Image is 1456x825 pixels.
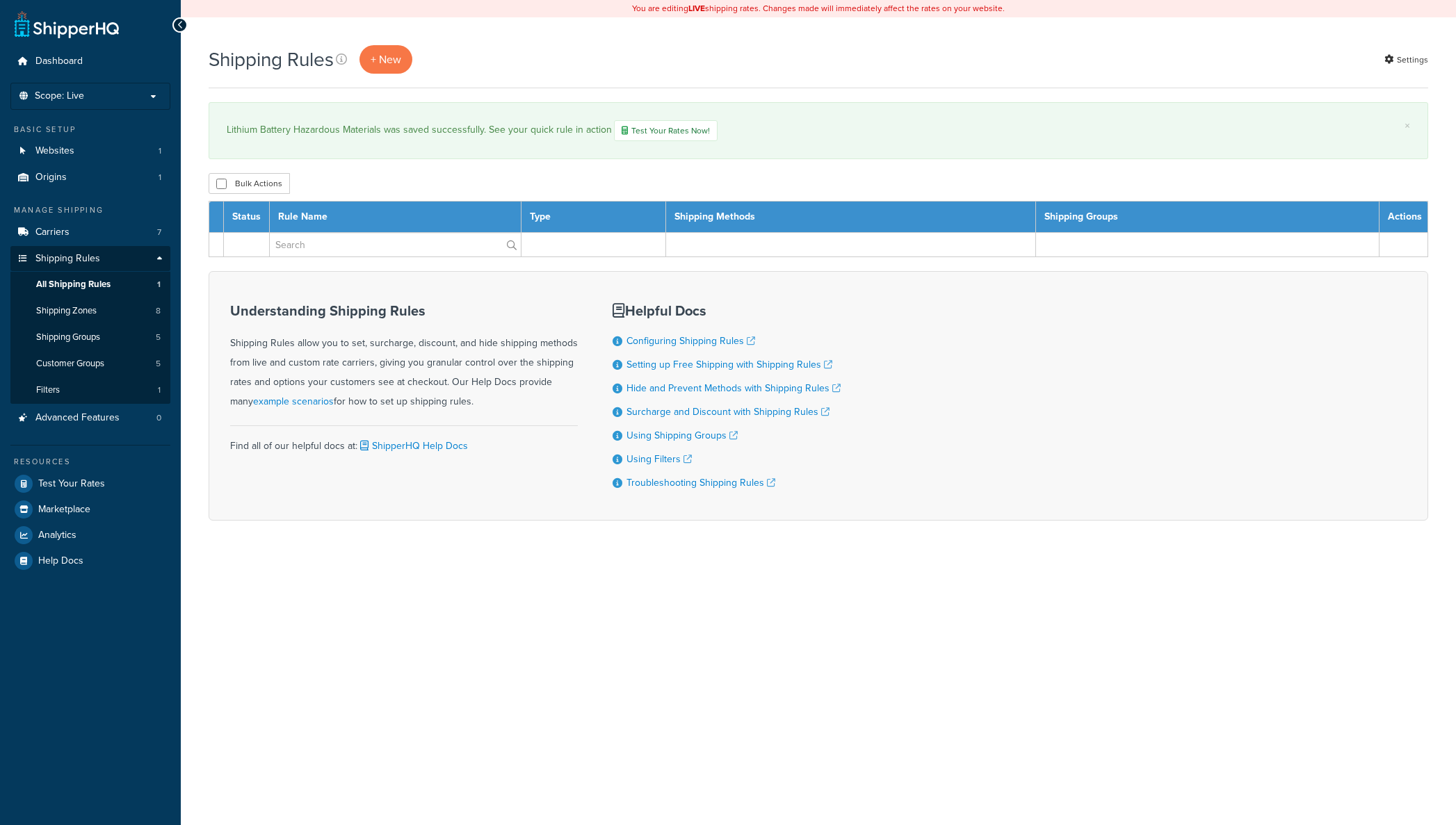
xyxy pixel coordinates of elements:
[36,358,104,370] span: Customer Groups
[156,332,161,343] span: 5
[10,246,170,272] a: Shipping Rules
[270,233,521,256] input: Search
[1035,202,1379,233] th: Shipping Groups
[38,530,76,541] span: Analytics
[626,405,830,419] a: Surcharge and Discount with Shipping Rules
[230,303,578,411] div: Shipping Rules allow you to set, surcharge, discount, and hide shipping methods from live and cus...
[35,253,100,265] span: Shipping Rules
[521,202,666,233] th: Type
[371,51,401,67] span: + New
[10,471,170,496] a: Test Your Rates
[1380,202,1428,233] th: Actions
[230,425,578,456] div: Find all of our helpful docs at:
[10,497,170,522] a: Marketplace
[359,45,412,74] a: + New
[626,428,738,443] a: Using Shipping Groups
[10,351,170,377] li: Customer Groups
[156,305,161,317] span: 8
[10,272,170,297] li: All Shipping Rules
[159,172,161,183] span: 1
[626,381,841,395] a: Hide and Prevent Methods with Shipping Rules
[36,332,100,343] span: Shipping Groups
[36,305,97,317] span: Shipping Zones
[15,10,119,38] a: ShipperHQ Home
[35,172,67,183] span: Origins
[10,351,170,377] a: Customer Groups 5
[35,412,120,424] span: Advanced Features
[36,384,60,396] span: Filters
[10,204,170,216] div: Manage Shipping
[10,523,170,548] a: Analytics
[253,394,334,409] a: example scenarios
[35,90,84,102] span: Scope: Live
[224,202,270,233] th: Status
[10,377,170,403] li: Filters
[270,202,521,233] th: Rule Name
[665,202,1035,233] th: Shipping Methods
[158,384,161,396] span: 1
[157,227,161,238] span: 7
[10,405,170,431] a: Advanced Features 0
[209,46,334,73] h1: Shipping Rules
[10,456,170,468] div: Resources
[10,124,170,136] div: Basic Setup
[614,120,718,141] a: Test Your Rates Now!
[10,377,170,403] a: Filters 1
[688,2,705,15] b: LIVE
[10,298,170,324] a: Shipping Zones 8
[626,452,692,466] a: Using Filters
[10,405,170,431] li: Advanced Features
[613,303,841,318] h3: Helpful Docs
[10,298,170,324] li: Shipping Zones
[230,303,578,318] h3: Understanding Shipping Rules
[626,475,775,490] a: Troubleshooting Shipping Rules
[10,138,170,164] li: Websites
[209,173,290,194] button: Bulk Actions
[10,49,170,74] a: Dashboard
[38,555,83,567] span: Help Docs
[10,220,170,245] a: Carriers 7
[10,325,170,350] a: Shipping Groups 5
[157,279,161,291] span: 1
[10,272,170,297] a: All Shipping Rules 1
[10,220,170,245] li: Carriers
[1384,50,1428,70] a: Settings
[626,357,832,372] a: Setting up Free Shipping with Shipping Rules
[10,246,170,405] li: Shipping Rules
[227,120,1410,141] div: Lithium Battery Hazardous Materials was saved successfully. See your quick rule in action
[36,279,111,291] span: All Shipping Rules
[35,227,70,238] span: Carriers
[10,548,170,573] a: Help Docs
[156,358,161,370] span: 5
[159,145,161,157] span: 1
[156,412,161,424] span: 0
[10,325,170,350] li: Shipping Groups
[626,334,755,348] a: Configuring Shipping Rules
[10,165,170,190] li: Origins
[1405,120,1410,131] a: ×
[35,56,83,67] span: Dashboard
[35,145,74,157] span: Websites
[38,478,105,490] span: Test Your Rates
[10,138,170,164] a: Websites 1
[357,439,468,453] a: ShipperHQ Help Docs
[10,165,170,190] a: Origins 1
[38,504,90,516] span: Marketplace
